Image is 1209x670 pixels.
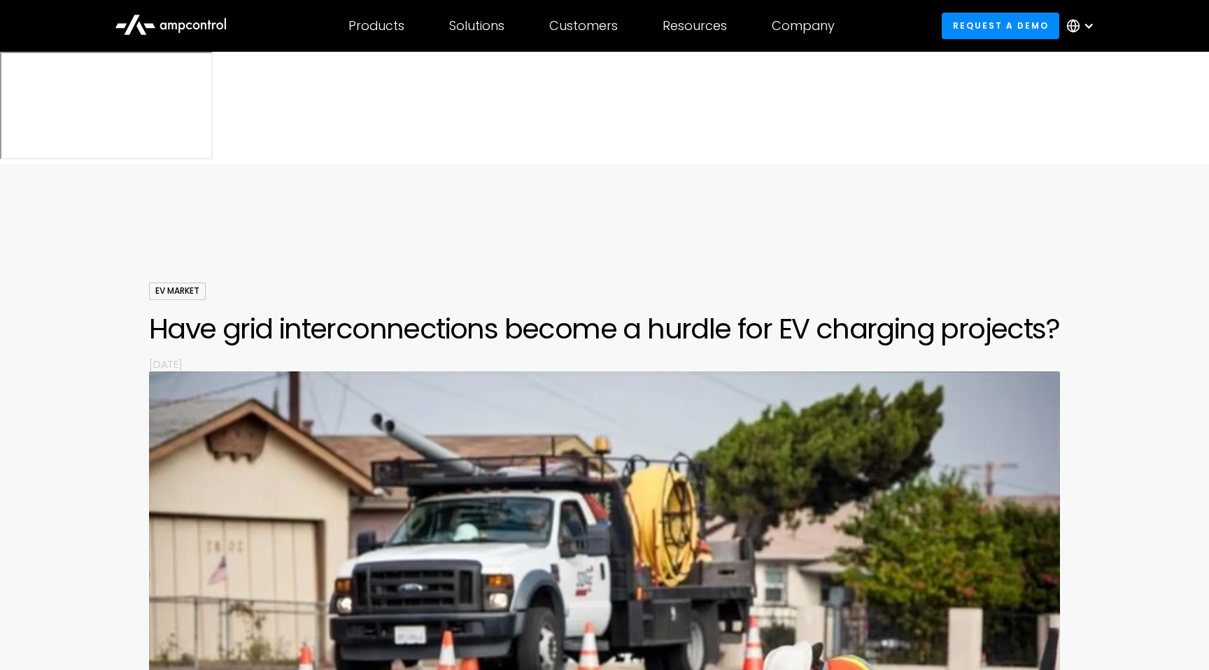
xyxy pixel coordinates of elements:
h1: Have grid interconnections become a hurdle for EV charging projects? [149,312,1060,345]
div: EV Market [149,283,206,299]
div: Company [772,18,835,34]
div: Customers [549,18,618,34]
div: Products [348,18,404,34]
div: Solutions [449,18,504,34]
a: Request a demo [942,13,1059,38]
p: [DATE] [149,357,1060,371]
div: Resources [663,18,727,34]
